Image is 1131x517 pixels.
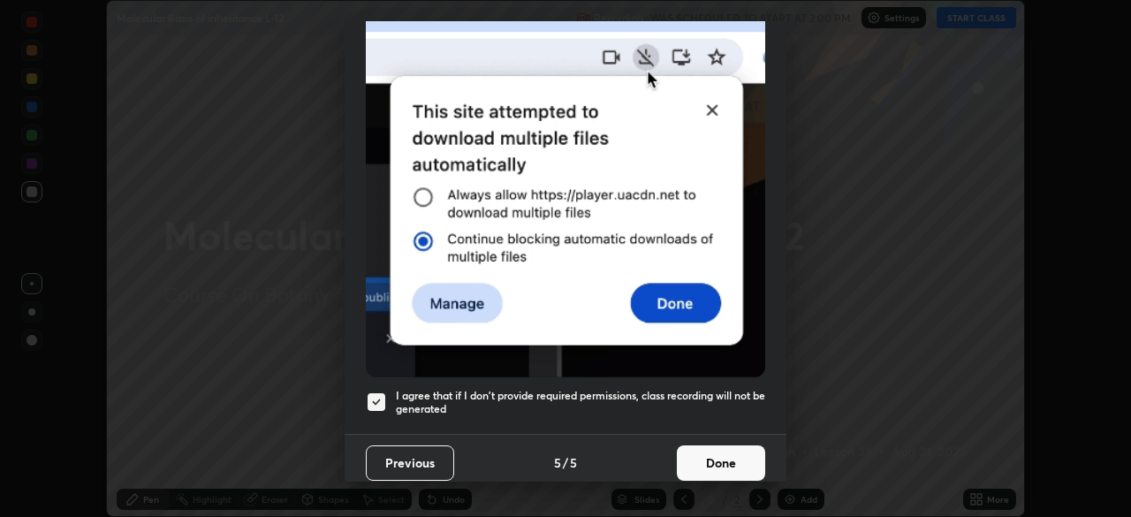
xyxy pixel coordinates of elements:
[570,453,577,472] h4: 5
[366,445,454,481] button: Previous
[554,453,561,472] h4: 5
[396,389,765,416] h5: I agree that if I don't provide required permissions, class recording will not be generated
[677,445,765,481] button: Done
[563,453,568,472] h4: /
